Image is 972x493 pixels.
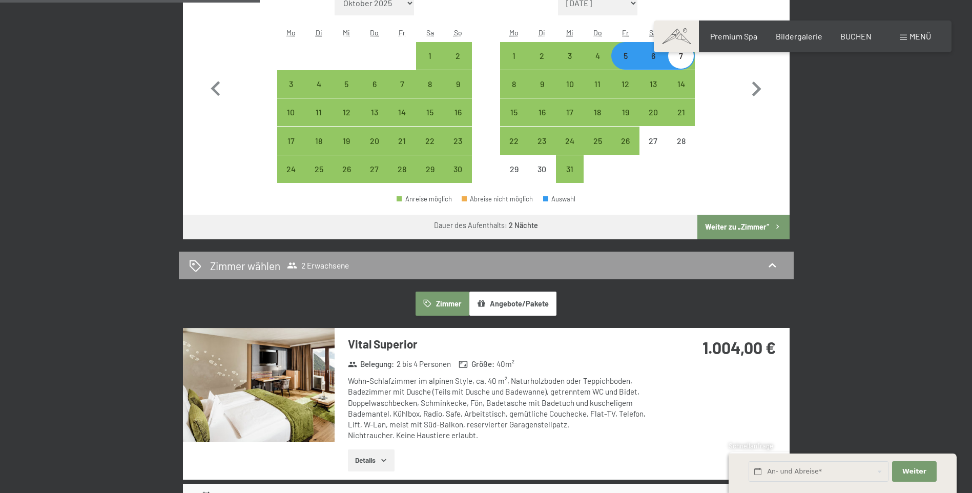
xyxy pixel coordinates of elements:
[557,80,583,106] div: 10
[444,98,471,126] div: Anreise möglich
[622,28,629,37] abbr: Freitag
[333,98,360,126] div: Anreise möglich
[668,137,694,162] div: 28
[556,42,584,70] div: Wed Dec 03 2025
[500,70,528,98] div: Mon Dec 08 2025
[389,80,415,106] div: 7
[639,70,667,98] div: Sat Dec 13 2025
[444,127,471,154] div: Anreise möglich
[500,155,528,183] div: Anreise nicht möglich
[416,155,444,183] div: Sat Nov 29 2025
[333,155,360,183] div: Wed Nov 26 2025
[501,165,527,191] div: 29
[278,165,304,191] div: 24
[840,31,872,41] a: BUCHEN
[277,70,305,98] div: Anreise möglich
[305,155,333,183] div: Tue Nov 25 2025
[528,127,556,154] div: Tue Dec 23 2025
[557,137,583,162] div: 24
[334,108,359,134] div: 12
[557,52,583,77] div: 3
[277,127,305,154] div: Anreise möglich
[529,52,555,77] div: 2
[416,127,444,154] div: Sat Nov 22 2025
[585,108,610,134] div: 18
[361,127,388,154] div: Thu Nov 20 2025
[348,336,653,352] h3: Vital Superior
[556,42,584,70] div: Anreise möglich
[417,165,443,191] div: 29
[543,196,576,202] div: Auswahl
[305,98,333,126] div: Tue Nov 11 2025
[361,98,388,126] div: Thu Nov 13 2025
[444,155,471,183] div: Sun Nov 30 2025
[459,359,494,369] strong: Größe :
[277,155,305,183] div: Mon Nov 24 2025
[668,80,694,106] div: 14
[416,98,444,126] div: Sat Nov 15 2025
[277,98,305,126] div: Mon Nov 10 2025
[348,376,653,441] div: Wohn-Schlafzimmer im alpinen Style, ca. 40 m², Naturholzboden oder Teppichboden, Badezimmer mit D...
[529,165,555,191] div: 30
[529,108,555,134] div: 16
[306,80,332,106] div: 4
[500,155,528,183] div: Mon Dec 29 2025
[334,165,359,191] div: 26
[500,127,528,154] div: Mon Dec 22 2025
[584,127,611,154] div: Anreise möglich
[334,80,359,106] div: 5
[333,70,360,98] div: Anreise möglich
[306,108,332,134] div: 11
[316,28,322,37] abbr: Dienstag
[776,31,822,41] a: Bildergalerie
[343,28,350,37] abbr: Mittwoch
[497,359,514,369] span: 40 m²
[278,137,304,162] div: 17
[611,127,639,154] div: Fri Dec 26 2025
[528,42,556,70] div: Tue Dec 02 2025
[667,127,695,154] div: Sun Dec 28 2025
[444,42,471,70] div: Anreise möglich
[509,221,538,230] b: 2 Nächte
[612,137,638,162] div: 26
[528,70,556,98] div: Tue Dec 09 2025
[557,108,583,134] div: 17
[210,258,280,273] h2: Zimmer wählen
[444,70,471,98] div: Sun Nov 09 2025
[417,137,443,162] div: 22
[611,127,639,154] div: Anreise möglich
[388,155,416,183] div: Anreise möglich
[909,31,931,41] span: Menü
[697,215,789,239] button: Weiter zu „Zimmer“
[389,108,415,134] div: 14
[389,165,415,191] div: 28
[667,127,695,154] div: Anreise nicht möglich
[509,28,519,37] abbr: Montag
[501,137,527,162] div: 22
[556,70,584,98] div: Wed Dec 10 2025
[277,98,305,126] div: Anreise möglich
[305,155,333,183] div: Anreise möglich
[333,98,360,126] div: Wed Nov 12 2025
[529,137,555,162] div: 23
[444,98,471,126] div: Sun Nov 16 2025
[501,52,527,77] div: 1
[640,137,666,162] div: 27
[640,80,666,106] div: 13
[528,98,556,126] div: Tue Dec 16 2025
[612,108,638,134] div: 19
[399,28,405,37] abbr: Freitag
[361,98,388,126] div: Anreise möglich
[287,260,349,271] span: 2 Erwachsene
[668,108,694,134] div: 21
[348,449,395,472] button: Details
[361,155,388,183] div: Anreise möglich
[305,70,333,98] div: Tue Nov 04 2025
[444,70,471,98] div: Anreise möglich
[306,165,332,191] div: 25
[611,42,639,70] div: Anreise möglich
[183,328,335,442] img: mss_renderimg.php
[556,155,584,183] div: Anreise möglich
[277,155,305,183] div: Anreise möglich
[584,98,611,126] div: Anreise möglich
